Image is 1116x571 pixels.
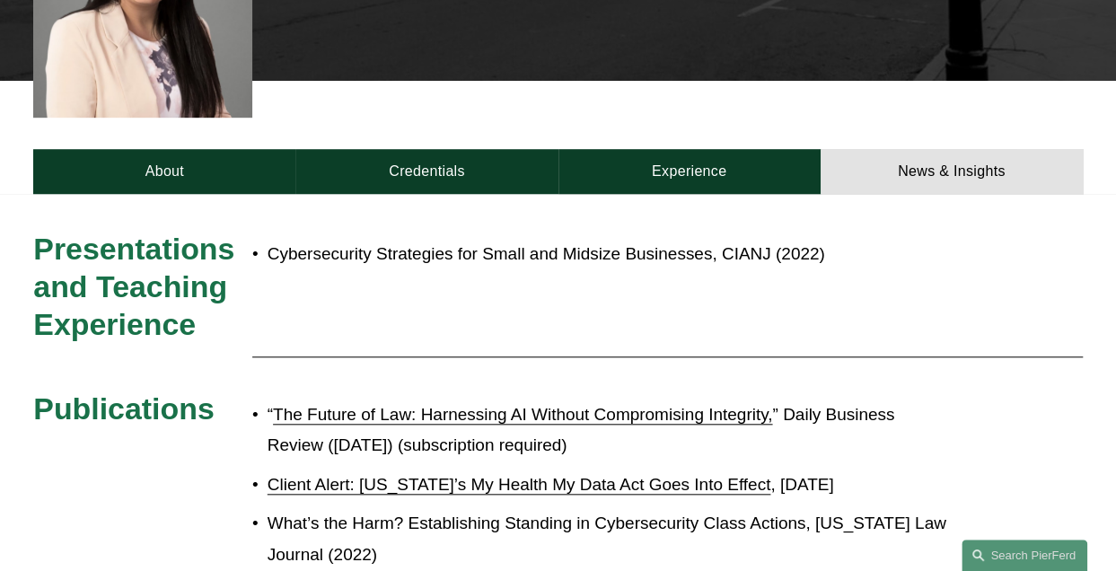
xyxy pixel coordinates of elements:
a: News & Insights [821,149,1083,194]
a: Client Alert: [US_STATE]’s My Health My Data Act Goes Into Effect [268,475,771,494]
a: About [33,149,295,194]
a: Experience [558,149,821,194]
a: Credentials [295,149,558,194]
a: The Future of Law: Harnessing AI Without Compromising Integrity, [273,405,772,424]
span: Presentations and Teaching Experience [33,232,242,341]
a: Search this site [962,540,1087,571]
span: Publications [33,391,214,426]
p: What’s the Harm? Establishing Standing in Cybersecurity Class Actions, [US_STATE] Law Journal (2022) [268,508,952,569]
p: “ ” Daily Business Review ([DATE]) (subscription required) [268,400,952,461]
p: Cybersecurity Strategies for Small and Midsize Businesses, CIANJ (2022) [268,239,952,269]
p: , [DATE] [268,470,952,500]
